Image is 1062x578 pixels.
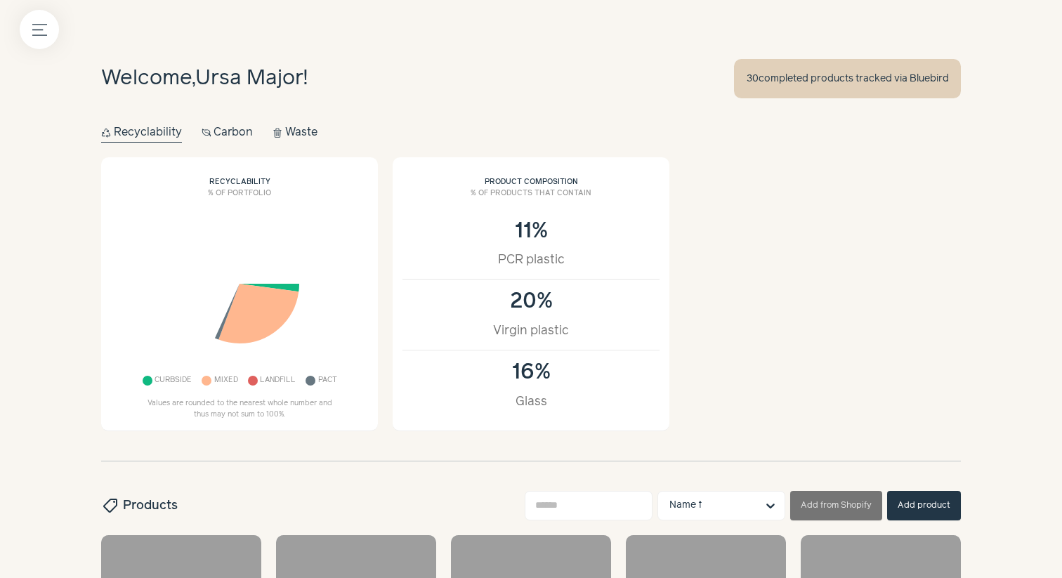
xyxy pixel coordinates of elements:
[155,373,192,389] span: Curbside
[101,63,308,95] h1: Welcome, !
[402,167,660,188] h2: Product composition
[273,123,317,143] button: Waste
[214,373,238,389] span: Mixed
[417,289,645,314] div: 20%
[790,491,882,520] button: Add from Shopify
[111,167,368,188] h2: Recyclability
[417,322,645,340] div: Virgin plastic
[318,373,337,389] span: Pact
[100,497,119,514] span: sell
[111,188,368,209] h3: % of portfolio
[887,491,961,520] button: Add product
[141,398,338,421] p: Values are rounded to the nearest whole number and thus may not sum to 100%.
[417,393,645,411] div: Glass
[734,59,961,98] div: 30 completed products tracked via Bluebird
[260,373,296,389] span: Landfill
[417,219,645,244] div: 11%
[101,123,182,143] button: Recyclability
[402,188,660,209] h3: % of products that contain
[417,360,645,385] div: 16%
[101,497,178,515] h2: Products
[417,251,645,269] div: PCR plastic
[195,68,303,88] span: Ursa Major
[202,123,254,143] button: Carbon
